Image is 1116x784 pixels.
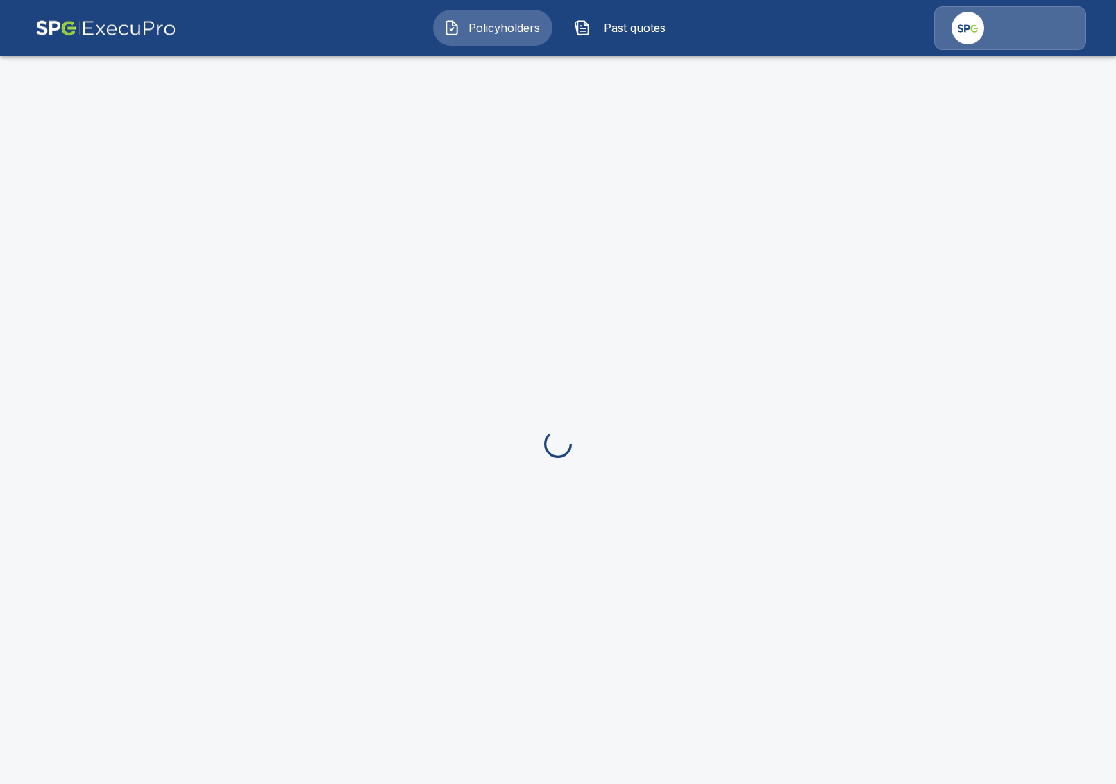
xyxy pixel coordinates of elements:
span: Policyholders [466,19,542,36]
button: Past quotes IconPast quotes [564,10,683,46]
img: Policyholders Icon [443,19,460,36]
img: Past quotes Icon [574,19,591,36]
span: Past quotes [596,19,673,36]
button: Policyholders IconPolicyholders [433,10,552,46]
img: AA Logo [35,6,176,50]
